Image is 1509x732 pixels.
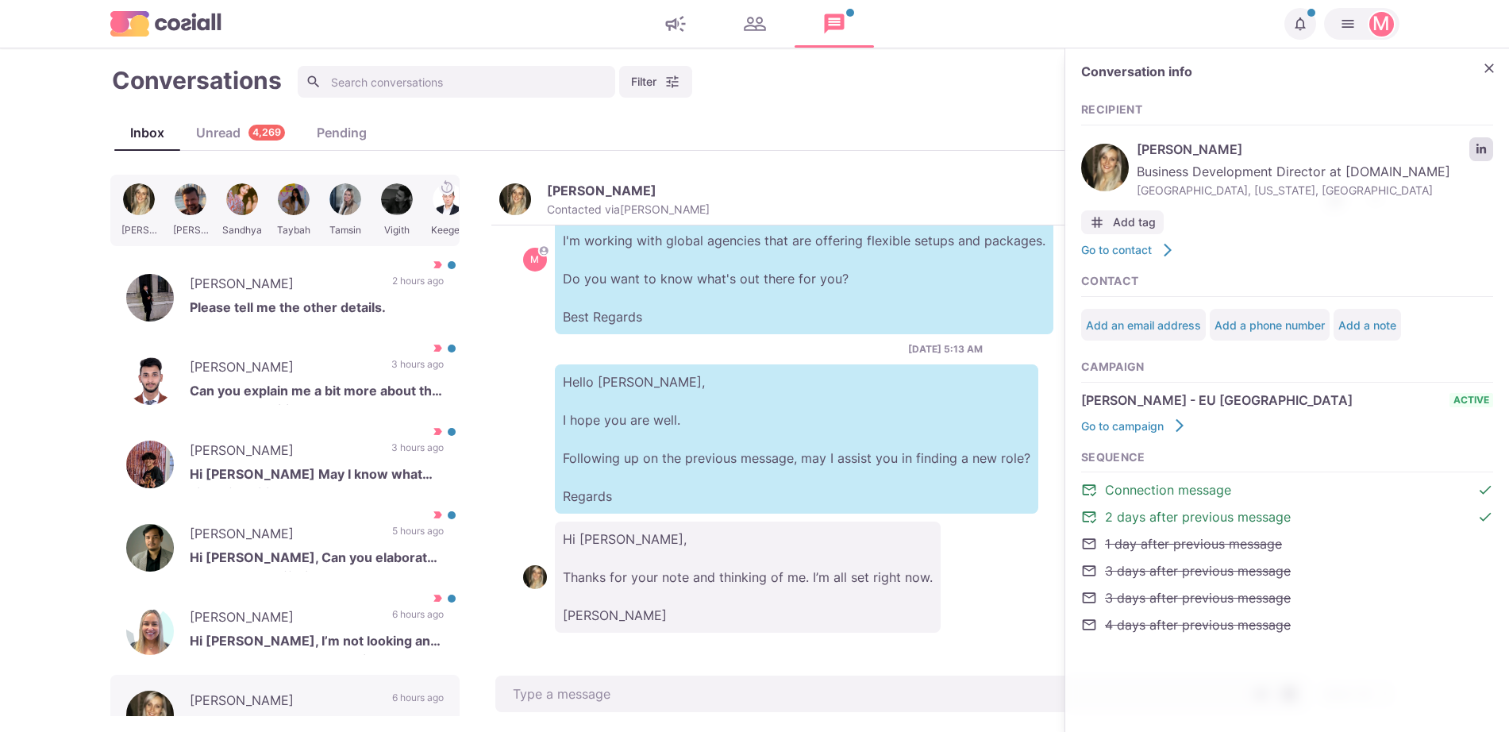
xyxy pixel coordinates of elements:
img: Natalie Kostoglanis Shumate [499,183,531,215]
span: Business Development Director at [DOMAIN_NAME] [1137,162,1493,181]
button: Add tag [1081,210,1164,234]
img: logo [110,11,221,36]
a: Go to campaign [1081,418,1188,433]
span: 3 days after previous message [1105,588,1291,607]
img: Ryuya Saito [126,441,174,488]
h3: Recipient [1081,103,1493,117]
svg: avatar [539,246,548,255]
input: Search conversations [298,66,615,98]
div: Pending [301,123,383,142]
span: 4 days after previous message [1105,615,1291,634]
p: 3 hours ago [391,357,444,381]
h2: Conversation info [1081,64,1469,79]
p: [PERSON_NAME] [190,441,375,464]
img: Natalie Kostoglanis Shumate [1081,144,1129,191]
button: Close [1477,56,1501,80]
p: [PERSON_NAME] [190,691,376,715]
span: 2 days after previous message [1105,507,1291,526]
span: [PERSON_NAME] - EU [GEOGRAPHIC_DATA] [1081,391,1353,410]
span: active [1449,393,1493,407]
h3: Contact [1081,275,1493,288]
span: [PERSON_NAME] [1137,140,1461,159]
p: Hi [PERSON_NAME], Can you elaborate what are you offering? [190,548,444,572]
div: Martin [1372,14,1390,33]
p: Please tell me the other details. [190,298,444,322]
p: Hello [PERSON_NAME], I hope you are well. Following up on the previous message, may I assist you ... [555,364,1038,514]
p: Hi [PERSON_NAME], I’m not looking and pretty happy where I am so it would have to be something pr... [190,631,444,655]
button: Natalie Kostoglanis Shumate[PERSON_NAME]Contacted via[PERSON_NAME] [499,183,710,217]
h3: Sequence [1081,451,1493,464]
p: [PERSON_NAME] [190,357,375,381]
a: Go to contact [1081,242,1176,258]
div: Unread [180,123,301,142]
button: Add an email address [1086,318,1201,332]
img: Natalie Kostoglanis Shumate [523,565,547,589]
div: Inbox [114,123,180,142]
p: Hello [PERSON_NAME], I'm working with global agencies that are offering flexible setups and packa... [555,185,1053,334]
p: 6 hours ago [392,691,444,715]
p: [PERSON_NAME] [547,183,656,198]
p: Hi [PERSON_NAME] May I know what kind of position and where? [190,464,444,488]
img: Millie Cossins [126,607,174,655]
p: [PERSON_NAME] [190,607,376,631]
p: [PERSON_NAME] [190,274,376,298]
h1: Conversations [112,66,282,94]
img: ian desmas [126,274,174,322]
span: 3 days after previous message [1105,561,1291,580]
p: [DATE] 5:13 AM [908,342,983,356]
span: Connection message [1105,480,1231,499]
span: [GEOGRAPHIC_DATA], [US_STATE], [GEOGRAPHIC_DATA] [1137,182,1493,198]
div: Martin [530,255,539,264]
p: 4,269 [252,125,281,141]
p: [PERSON_NAME] [190,524,376,548]
img: Abdul Aziz [126,524,174,572]
p: 6 hours ago [392,607,444,631]
span: 1 day after previous message [1105,534,1282,553]
p: Can you explain me a bit more about the new opportunities..? [190,381,444,405]
button: Notifications [1284,8,1316,40]
a: LinkedIn profile link [1469,137,1493,161]
p: 2 hours ago [392,274,444,298]
p: Contacted via [PERSON_NAME] [547,202,710,217]
button: Martin [1324,8,1399,40]
p: Hi [PERSON_NAME], Thanks for your note and thinking of me. I’m all set right now. [PERSON_NAME] [555,522,941,633]
p: 5 hours ago [392,524,444,548]
button: Add a note [1338,318,1396,332]
p: 3 hours ago [391,441,444,464]
img: Syed Maaz [126,357,174,405]
button: Add a phone number [1215,318,1325,332]
h3: Campaign [1081,360,1493,374]
button: Filter [619,66,692,98]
